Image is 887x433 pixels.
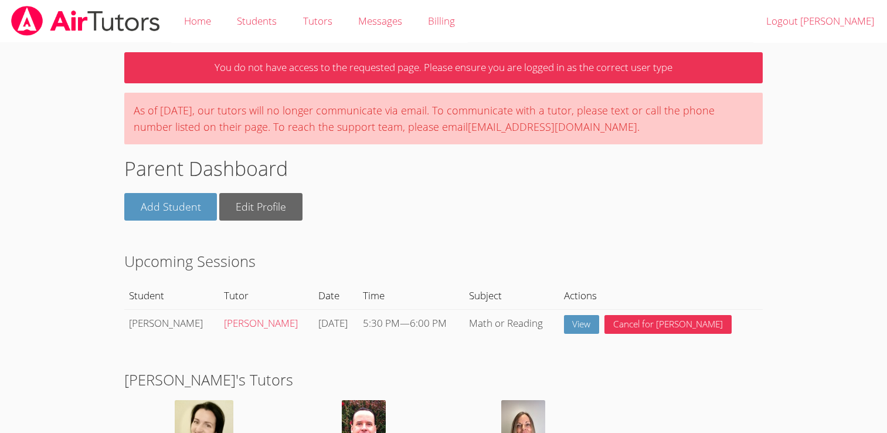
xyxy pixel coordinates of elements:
span: 6:00 PM [410,316,447,330]
th: Actions [559,282,763,309]
th: Tutor [219,282,314,309]
h2: Upcoming Sessions [124,250,763,272]
span: Messages [358,14,402,28]
div: [DATE] [318,315,353,332]
th: Date [314,282,358,309]
a: View [564,315,600,334]
a: [PERSON_NAME] [224,316,298,330]
th: Subject [464,282,559,309]
div: As of [DATE], our tutors will no longer communicate via email. To communicate with a tutor, pleas... [124,93,763,144]
span: 5:30 PM [363,316,400,330]
a: Edit Profile [219,193,303,221]
div: — [363,315,459,332]
h1: Parent Dashboard [124,154,763,184]
button: Cancel for [PERSON_NAME] [604,315,732,334]
td: [PERSON_NAME] [124,309,219,339]
th: Time [358,282,464,309]
th: Student [124,282,219,309]
img: airtutors_banner-c4298cdbf04f3fff15de1276eac7730deb9818008684d7c2e4769d2f7ddbe033.png [10,6,161,36]
a: Add Student [124,193,217,221]
p: You do not have access to the requested page. Please ensure you are logged in as the correct user... [124,52,763,83]
td: Math or Reading [464,309,559,339]
h2: [PERSON_NAME]'s Tutors [124,368,763,391]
